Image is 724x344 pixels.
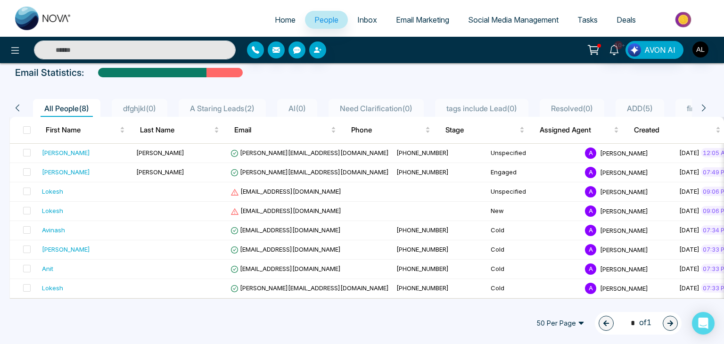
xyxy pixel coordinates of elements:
p: Email Statistics: [15,66,84,80]
span: Tasks [577,15,598,25]
a: 10+ [603,41,625,57]
span: [DATE] [679,246,699,253]
span: Stage [445,124,518,136]
div: Avinash [42,225,65,235]
span: [PERSON_NAME] [600,226,648,234]
div: [PERSON_NAME] [42,245,90,254]
span: First Name [46,124,118,136]
span: People [314,15,338,25]
span: [PERSON_NAME] [136,149,184,156]
span: [PERSON_NAME] [600,149,648,156]
div: [PERSON_NAME] [42,167,90,177]
img: Lead Flow [628,43,641,57]
td: Unspecified [487,144,581,163]
span: [DATE] [679,265,699,272]
th: Phone [344,117,438,143]
span: 10+ [614,41,623,49]
td: Unspecified [487,182,581,202]
td: New [487,202,581,221]
span: [EMAIL_ADDRESS][DOMAIN_NAME] [230,207,341,214]
span: A [585,244,596,255]
div: Lokesh [42,187,63,196]
span: [PERSON_NAME] [600,246,648,253]
div: Lokesh [42,206,63,215]
span: AVON AI [644,44,675,56]
span: tags include Lead ( 0 ) [443,104,521,113]
span: Created [634,124,714,136]
span: [DATE] [679,168,699,176]
span: A [585,167,596,178]
div: [PERSON_NAME] [42,148,90,157]
span: [PHONE_NUMBER] [396,246,449,253]
span: A [585,283,596,294]
span: [EMAIL_ADDRESS][DOMAIN_NAME] [230,246,341,253]
span: dfghjkl ( 0 ) [119,104,160,113]
th: Stage [438,117,532,143]
span: ADD ( 5 ) [623,104,657,113]
td: Cold [487,260,581,279]
span: [PHONE_NUMBER] [396,265,449,272]
span: [PHONE_NUMBER] [396,284,449,292]
span: [EMAIL_ADDRESS][DOMAIN_NAME] [230,188,341,195]
span: [DATE] [679,207,699,214]
td: Cold [487,221,581,240]
a: Email Marketing [387,11,459,29]
a: Social Media Management [459,11,568,29]
img: Nova CRM Logo [15,7,72,30]
span: Home [275,15,296,25]
span: [PERSON_NAME] [600,168,648,176]
span: Email [234,124,329,136]
span: Email Marketing [396,15,449,25]
span: [PHONE_NUMBER] [396,226,449,234]
span: [PERSON_NAME] [600,284,648,292]
th: First Name [38,117,132,143]
span: Resolved ( 0 ) [547,104,597,113]
span: A [585,225,596,236]
span: [PERSON_NAME] [600,188,648,195]
span: A [585,186,596,197]
th: Last Name [132,117,227,143]
span: [EMAIL_ADDRESS][DOMAIN_NAME] [230,265,341,272]
th: Assigned Agent [532,117,626,143]
span: A [585,147,596,159]
span: All People ( 8 ) [41,104,93,113]
span: AI ( 0 ) [285,104,310,113]
td: Engaged [487,163,581,182]
div: Anit [42,264,53,273]
span: Deals [617,15,636,25]
span: [DATE] [679,188,699,195]
a: People [305,11,348,29]
span: Social Media Management [468,15,559,25]
span: Assigned Agent [540,124,612,136]
span: Phone [351,124,423,136]
span: [EMAIL_ADDRESS][DOMAIN_NAME] [230,226,341,234]
div: Lokesh [42,283,63,293]
span: A [585,263,596,275]
span: 50 Per Page [530,316,591,331]
span: [PERSON_NAME][EMAIL_ADDRESS][DOMAIN_NAME] [230,168,389,176]
span: [PHONE_NUMBER] [396,168,449,176]
button: AVON AI [625,41,683,59]
span: [PERSON_NAME][EMAIL_ADDRESS][DOMAIN_NAME] [230,149,389,156]
span: [PERSON_NAME] [600,265,648,272]
img: Market-place.gif [650,9,718,30]
a: Deals [607,11,645,29]
span: [PERSON_NAME] [136,168,184,176]
span: [PHONE_NUMBER] [396,149,449,156]
span: [PERSON_NAME] [600,207,648,214]
span: [PERSON_NAME][EMAIL_ADDRESS][DOMAIN_NAME] [230,284,389,292]
span: [DATE] [679,226,699,234]
a: Tasks [568,11,607,29]
td: Cold [487,279,581,298]
a: Home [265,11,305,29]
td: Cold [487,240,581,260]
span: A Staring Leads ( 2 ) [186,104,258,113]
span: [DATE] [679,149,699,156]
span: of 1 [625,317,651,329]
span: A [585,205,596,217]
th: Email [227,117,344,143]
span: Need Clarification ( 0 ) [336,104,416,113]
span: Inbox [357,15,377,25]
a: Inbox [348,11,387,29]
span: [DATE] [679,284,699,292]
